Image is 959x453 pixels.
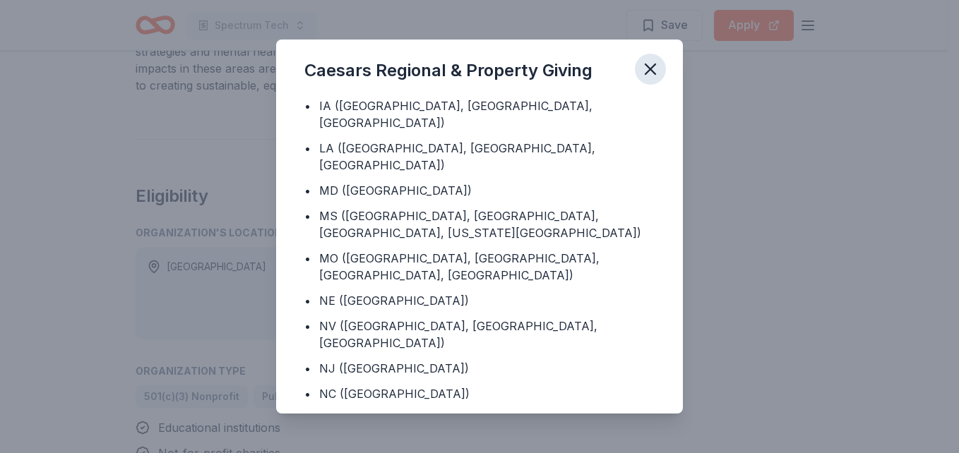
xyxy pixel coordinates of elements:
[319,250,655,284] div: MO ([GEOGRAPHIC_DATA], [GEOGRAPHIC_DATA], [GEOGRAPHIC_DATA], [GEOGRAPHIC_DATA])
[304,182,311,199] div: •
[304,360,311,377] div: •
[319,385,470,402] div: NC ([GEOGRAPHIC_DATA])
[304,292,311,309] div: •
[319,97,655,131] div: IA ([GEOGRAPHIC_DATA], [GEOGRAPHIC_DATA], [GEOGRAPHIC_DATA])
[319,140,655,174] div: LA ([GEOGRAPHIC_DATA], [GEOGRAPHIC_DATA], [GEOGRAPHIC_DATA])
[304,59,592,82] div: Caesars Regional & Property Giving
[304,97,311,114] div: •
[304,318,311,334] div: •
[319,360,469,377] div: NJ ([GEOGRAPHIC_DATA])
[319,318,655,351] div: NV ([GEOGRAPHIC_DATA], [GEOGRAPHIC_DATA], [GEOGRAPHIC_DATA])
[319,182,472,199] div: MD ([GEOGRAPHIC_DATA])
[319,292,469,309] div: NE ([GEOGRAPHIC_DATA])
[304,140,311,157] div: •
[319,411,470,428] div: OH ([GEOGRAPHIC_DATA])
[304,411,311,428] div: •
[304,385,311,402] div: •
[304,250,311,267] div: •
[304,207,311,224] div: •
[319,207,655,241] div: MS ([GEOGRAPHIC_DATA], [GEOGRAPHIC_DATA], [GEOGRAPHIC_DATA], [US_STATE][GEOGRAPHIC_DATA])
